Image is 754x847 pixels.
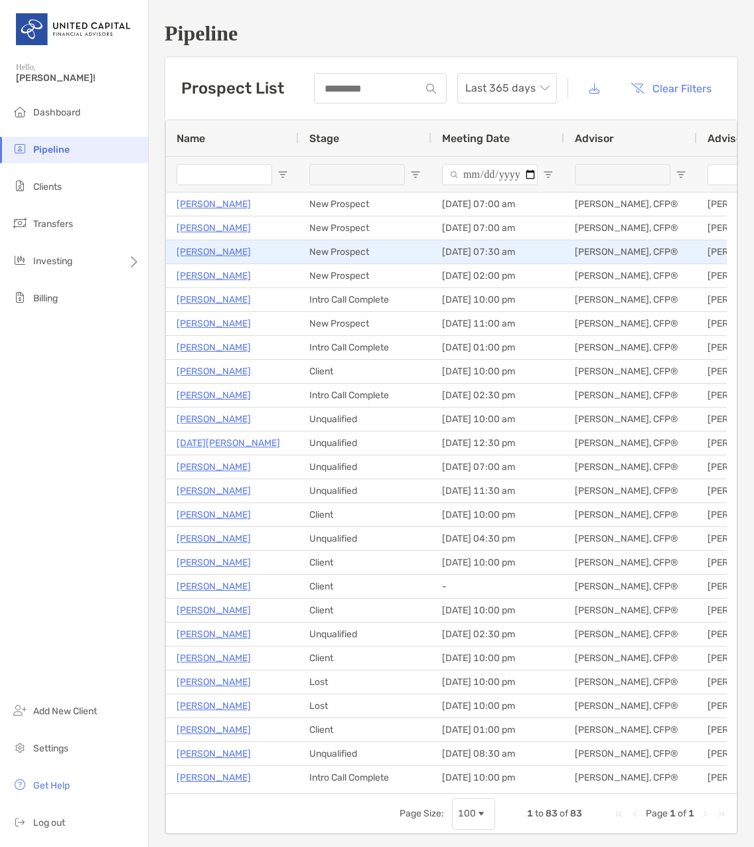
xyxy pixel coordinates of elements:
span: [PERSON_NAME]! [16,72,140,84]
span: Last 365 days [465,74,549,103]
div: [PERSON_NAME], CFP® [564,336,697,359]
div: [PERSON_NAME], CFP® [564,623,697,646]
img: dashboard icon [12,104,28,119]
div: Client [299,718,431,741]
a: [PERSON_NAME] [177,698,251,714]
span: 83 [570,808,582,819]
div: [PERSON_NAME], CFP® [564,216,697,240]
a: [PERSON_NAME] [177,578,251,595]
div: [PERSON_NAME], CFP® [564,527,697,550]
div: [DATE] 10:00 pm [431,766,564,789]
div: [PERSON_NAME], CFP® [564,551,697,574]
div: [PERSON_NAME], CFP® [564,503,697,526]
div: New Prospect [299,240,431,264]
img: logout icon [12,814,28,830]
div: Page Size: [400,808,444,819]
div: [DATE] 10:00 pm [431,360,564,383]
img: investing icon [12,252,28,268]
a: [PERSON_NAME] [177,722,251,738]
a: [PERSON_NAME] [177,650,251,666]
img: settings icon [12,739,28,755]
div: [PERSON_NAME], CFP® [564,694,697,718]
div: [DATE] 10:00 pm [431,551,564,574]
div: [DATE] 04:30 pm [431,527,564,550]
a: [PERSON_NAME] [177,554,251,571]
div: Client [299,647,431,670]
div: [PERSON_NAME], CFP® [564,408,697,431]
span: Log out [33,817,65,828]
span: Pipeline [33,144,70,155]
a: [PERSON_NAME] [177,602,251,619]
a: [PERSON_NAME] [177,459,251,475]
div: Intro Call Complete [299,336,431,359]
a: [PERSON_NAME] [177,411,251,427]
span: Investing [33,256,72,267]
div: [PERSON_NAME], CFP® [564,455,697,479]
div: New Prospect [299,312,431,335]
span: Settings [33,743,68,754]
div: [PERSON_NAME], CFP® [564,288,697,311]
div: [PERSON_NAME], CFP® [564,384,697,407]
a: [PERSON_NAME] [177,530,251,547]
div: New Prospect [299,193,431,216]
div: Next Page [700,809,710,819]
div: [DATE] 10:00 pm [431,647,564,670]
a: [PERSON_NAME] [177,626,251,643]
span: to [535,808,544,819]
p: [DATE][PERSON_NAME] [177,435,280,451]
div: Unqualified [299,623,431,646]
div: [DATE] 10:00 am [431,408,564,431]
p: [PERSON_NAME] [177,244,251,260]
div: Client [299,551,431,574]
a: [PERSON_NAME] [177,315,251,332]
div: Client [299,599,431,622]
div: Previous Page [630,809,641,819]
h1: Pipeline [165,21,738,46]
span: Page [646,808,668,819]
div: Intro Call Complete [299,384,431,407]
div: Unqualified [299,431,431,455]
input: Meeting Date Filter Input [442,164,538,185]
p: [PERSON_NAME] [177,220,251,236]
button: Open Filter Menu [543,169,554,180]
div: Client [299,575,431,598]
div: [PERSON_NAME], CFP® [564,312,697,335]
div: [DATE] 07:00 am [431,216,564,240]
p: [PERSON_NAME] [177,674,251,690]
div: [DATE] 02:30 pm [431,384,564,407]
div: [DATE] 10:00 pm [431,599,564,622]
div: Unqualified [299,408,431,431]
div: [PERSON_NAME], CFP® [564,599,697,622]
a: [PERSON_NAME] [177,769,251,786]
button: Open Filter Menu [410,169,421,180]
p: [PERSON_NAME] [177,363,251,380]
button: Clear Filters [621,74,721,103]
img: clients icon [12,178,28,194]
div: Unqualified [299,527,431,550]
span: Get Help [33,780,70,791]
button: Open Filter Menu [676,169,686,180]
div: [DATE] 07:00 am [431,455,564,479]
div: [PERSON_NAME], CFP® [564,575,697,598]
div: Unqualified [299,742,431,765]
div: Lost [299,694,431,718]
div: [DATE] 10:00 pm [431,694,564,718]
div: [PERSON_NAME], CFP® [564,766,697,789]
span: Name [177,132,205,145]
span: of [678,808,686,819]
a: [PERSON_NAME] [177,291,251,308]
div: New Prospect [299,264,431,287]
div: [PERSON_NAME], CFP® [564,742,697,765]
div: [PERSON_NAME], CFP® [564,360,697,383]
div: Client [299,503,431,526]
a: [PERSON_NAME] [177,387,251,404]
div: Lost [299,670,431,694]
div: [PERSON_NAME], CFP® [564,193,697,216]
p: [PERSON_NAME] [177,483,251,499]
